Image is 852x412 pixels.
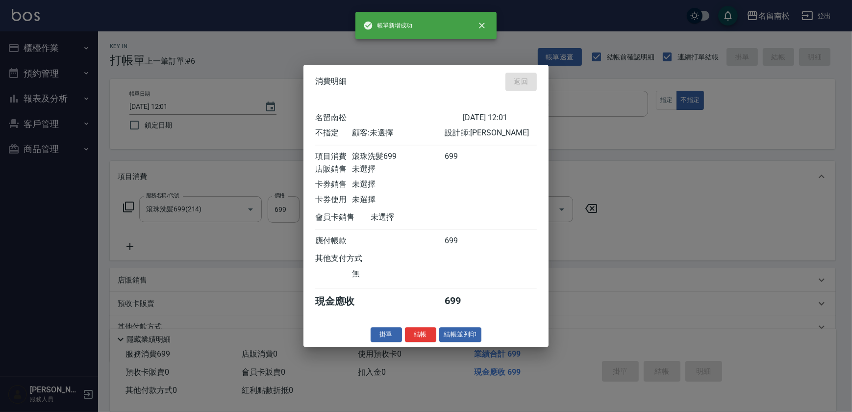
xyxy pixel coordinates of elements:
div: 卡券銷售 [315,180,352,190]
div: 名留南松 [315,113,463,123]
div: 不指定 [315,128,352,138]
span: 帳單新增成功 [363,21,412,30]
div: 店販銷售 [315,164,352,175]
div: 699 [445,295,481,308]
button: 結帳並列印 [439,327,482,342]
div: 無 [352,269,444,279]
button: 結帳 [405,327,436,342]
div: 未選擇 [371,212,463,223]
div: 699 [445,236,481,246]
button: 掛單 [371,327,402,342]
div: 卡券使用 [315,195,352,205]
div: 會員卡銷售 [315,212,371,223]
div: 現金應收 [315,295,371,308]
div: 未選擇 [352,180,444,190]
div: 應付帳款 [315,236,352,246]
div: 項目消費 [315,152,352,162]
div: 滾珠洗髪699 [352,152,444,162]
button: close [471,15,493,36]
span: 消費明細 [315,77,347,87]
div: 設計師: [PERSON_NAME] [445,128,537,138]
div: 699 [445,152,481,162]
div: 未選擇 [352,195,444,205]
div: 其他支付方式 [315,254,389,264]
div: 未選擇 [352,164,444,175]
div: [DATE] 12:01 [463,113,537,123]
div: 顧客: 未選擇 [352,128,444,138]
